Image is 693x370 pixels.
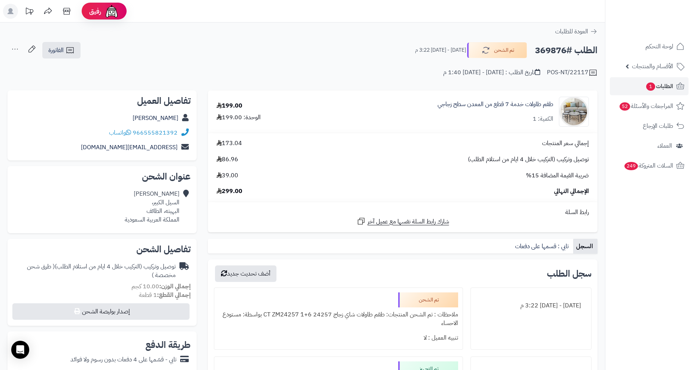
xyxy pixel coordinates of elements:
h2: عنوان الشحن [13,172,191,181]
span: 52 [620,102,630,111]
div: Open Intercom Messenger [11,341,29,359]
span: 299.00 [217,187,242,196]
div: [DATE] - [DATE] 3:22 م [475,298,587,313]
span: المراجعات والأسئلة [619,101,673,111]
div: تاريخ الطلب : [DATE] - [DATE] 1:40 م [443,68,540,77]
strong: إجمالي الوزن: [159,282,191,291]
span: العودة للطلبات [555,27,588,36]
a: الفاتورة [42,42,81,58]
strong: إجمالي القطع: [157,291,191,300]
a: السلات المتروكة249 [610,157,689,175]
a: السجل [573,239,597,254]
img: ai-face.png [104,4,119,19]
div: 199.00 [217,102,242,110]
span: توصيل وتركيب (التركيب خلال 4 ايام من استلام الطلب) [468,155,589,164]
h2: تفاصيل العميل [13,96,191,105]
small: [DATE] - [DATE] 3:22 م [415,46,466,54]
button: تم الشحن [467,42,527,58]
a: تابي : قسمها على دفعات [512,239,573,254]
a: [PERSON_NAME] [133,114,178,123]
img: 1754220764-220602020552-90x90.jpg [559,97,588,127]
span: السلات المتروكة [624,160,673,171]
a: العودة للطلبات [555,27,597,36]
span: الطلبات [645,81,673,91]
div: توصيل وتركيب (التركيب خلال 4 ايام من استلام الطلب) [13,262,176,280]
span: 1 [646,82,655,91]
div: رابط السلة [211,208,594,217]
a: واتساب [109,128,131,137]
a: العملاء [610,137,689,155]
span: إجمالي سعر المنتجات [542,139,589,148]
div: POS-NT/22117 [547,68,597,77]
span: لوحة التحكم [645,41,673,52]
span: 86.96 [217,155,238,164]
small: 10.00 كجم [131,282,191,291]
a: لوحة التحكم [610,37,689,55]
span: الإجمالي النهائي [554,187,589,196]
h2: طريقة الدفع [145,340,191,349]
a: [EMAIL_ADDRESS][DOMAIN_NAME] [81,143,178,152]
div: [PERSON_NAME] السيل الكبير، البهيته، الطائف المملكة العربية السعودية [125,190,179,224]
span: الأقسام والمنتجات [632,61,673,72]
h3: سجل الطلب [547,269,591,278]
span: الفاتورة [48,46,64,55]
span: العملاء [657,141,672,151]
span: رفيق [89,7,101,16]
span: 173.04 [217,139,242,148]
small: 1 قطعة [139,291,191,300]
a: طلبات الإرجاع [610,117,689,135]
a: المراجعات والأسئلة52 [610,97,689,115]
div: تنبيه العميل : لا [219,331,458,345]
span: 39.00 [217,171,238,180]
a: 966555821392 [133,128,178,137]
span: ضريبة القيمة المضافة 15% [526,171,589,180]
a: تحديثات المنصة [20,4,39,21]
span: ( طرق شحن مخصصة ) [27,262,176,280]
button: أضف تحديث جديد [215,265,276,282]
span: 249 [624,162,638,170]
div: الوحدة: 199.00 [217,113,261,122]
span: شارك رابط السلة نفسها مع عميل آخر [367,217,449,226]
img: logo-2.png [642,21,686,37]
h2: الطلب #369876 [535,43,597,58]
span: طلبات الإرجاع [643,121,673,131]
h2: تفاصيل الشحن [13,245,191,254]
div: ملاحظات : تم الشحن المنتجات: طقم طاولات شاي زجاج 24257 CT ZM24257 1+6 بواسطة: مستودع الاحساء [219,307,458,331]
div: تابي - قسّمها على 4 دفعات بدون رسوم ولا فوائد [70,355,176,364]
a: طقم طاولات خدمة 7 قطع من المعدن سطح زجاجي [438,100,553,109]
div: الكمية: 1 [533,115,553,123]
button: إصدار بوليصة الشحن [12,303,190,320]
a: الطلبات1 [610,77,689,95]
a: شارك رابط السلة نفسها مع عميل آخر [357,217,449,226]
div: تم الشحن [398,292,458,307]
